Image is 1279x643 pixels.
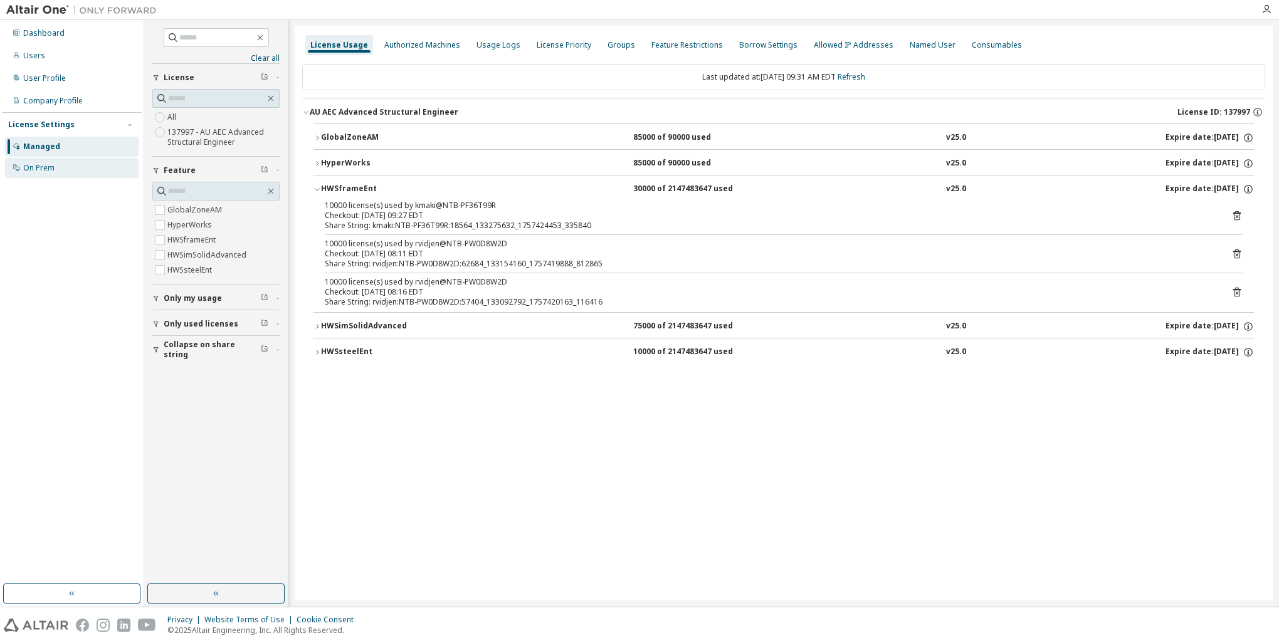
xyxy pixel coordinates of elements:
[261,73,268,83] span: Clear filter
[310,107,458,117] div: AU AEC Advanced Structural Engineer
[313,313,1254,340] button: HWSimSolidAdvanced75000 of 2147483647 usedv25.0Expire date:[DATE]
[164,319,238,329] span: Only used licenses
[946,132,966,144] div: v25.0
[1166,132,1254,144] div: Expire date: [DATE]
[167,625,361,635] p: © 2025 Altair Engineering, Inc. All Rights Reserved.
[651,40,723,50] div: Feature Restrictions
[321,321,434,332] div: HWSimSolidAdvanced
[1166,347,1254,358] div: Expire date: [DATE]
[297,615,361,625] div: Cookie Consent
[633,184,746,195] div: 30000 of 2147483647 used
[325,239,1213,249] div: 10000 license(s) used by rvidjen@NTB-PW0D8W2D
[310,40,368,50] div: License Usage
[325,287,1213,297] div: Checkout: [DATE] 08:16 EDT
[633,158,746,169] div: 85000 of 90000 used
[164,293,222,303] span: Only my usage
[23,73,66,83] div: User Profile
[167,217,214,233] label: HyperWorks
[261,319,268,329] span: Clear filter
[167,125,280,150] label: 137997 - AU AEC Advanced Structural Engineer
[946,184,966,195] div: v25.0
[313,150,1254,177] button: HyperWorks85000 of 90000 usedv25.0Expire date:[DATE]
[152,336,280,363] button: Collapse on share string
[946,158,966,169] div: v25.0
[4,619,68,632] img: altair_logo.svg
[814,40,893,50] div: Allowed IP Addresses
[23,163,55,173] div: On Prem
[6,4,163,16] img: Altair One
[325,277,1213,287] div: 10000 license(s) used by rvidjen@NTB-PW0D8W2D
[167,248,249,263] label: HWSimSolidAdvanced
[261,345,268,355] span: Clear filter
[302,64,1265,90] div: Last updated at: [DATE] 09:31 AM EDT
[321,347,434,358] div: HWSsteelEnt
[384,40,460,50] div: Authorized Machines
[164,340,261,360] span: Collapse on share string
[325,211,1213,221] div: Checkout: [DATE] 09:27 EDT
[117,619,130,632] img: linkedin.svg
[167,233,218,248] label: HWSframeEnt
[1166,321,1254,332] div: Expire date: [DATE]
[739,40,797,50] div: Borrow Settings
[325,249,1213,259] div: Checkout: [DATE] 08:11 EDT
[23,51,45,61] div: Users
[23,28,65,38] div: Dashboard
[633,321,746,332] div: 75000 of 2147483647 used
[946,321,966,332] div: v25.0
[1177,107,1250,117] span: License ID: 137997
[325,259,1213,269] div: Share String: rvidjen:NTB-PW0D8W2D:62684_133154160_1757419888_812865
[633,347,746,358] div: 10000 of 2147483647 used
[97,619,110,632] img: instagram.svg
[167,110,179,125] label: All
[910,40,955,50] div: Named User
[321,158,434,169] div: HyperWorks
[164,165,196,175] span: Feature
[321,184,434,195] div: HWSframeEnt
[325,297,1213,307] div: Share String: rvidjen:NTB-PW0D8W2D:57404_133092792_1757420163_116416
[313,124,1254,152] button: GlobalZoneAM85000 of 90000 usedv25.0Expire date:[DATE]
[167,202,224,217] label: GlobalZoneAM
[164,73,194,83] span: License
[537,40,591,50] div: License Priority
[76,619,89,632] img: facebook.svg
[838,71,865,82] a: Refresh
[261,165,268,175] span: Clear filter
[476,40,520,50] div: Usage Logs
[152,310,280,338] button: Only used licenses
[138,619,156,632] img: youtube.svg
[321,132,434,144] div: GlobalZoneAM
[608,40,635,50] div: Groups
[946,347,966,358] div: v25.0
[8,120,75,130] div: License Settings
[23,142,60,152] div: Managed
[167,263,214,278] label: HWSsteelEnt
[152,53,280,63] a: Clear all
[261,293,268,303] span: Clear filter
[972,40,1022,50] div: Consumables
[313,175,1254,203] button: HWSframeEnt30000 of 2147483647 usedv25.0Expire date:[DATE]
[302,98,1265,126] button: AU AEC Advanced Structural EngineerLicense ID: 137997
[633,132,746,144] div: 85000 of 90000 used
[313,338,1254,366] button: HWSsteelEnt10000 of 2147483647 usedv25.0Expire date:[DATE]
[1166,158,1254,169] div: Expire date: [DATE]
[1166,184,1254,195] div: Expire date: [DATE]
[152,157,280,184] button: Feature
[325,201,1213,211] div: 10000 license(s) used by kmaki@NTB-PF36T99R
[325,221,1213,231] div: Share String: kmaki:NTB-PF36T99R:18564_133275632_1757424453_335840
[23,96,83,106] div: Company Profile
[152,285,280,312] button: Only my usage
[204,615,297,625] div: Website Terms of Use
[152,64,280,91] button: License
[167,615,204,625] div: Privacy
